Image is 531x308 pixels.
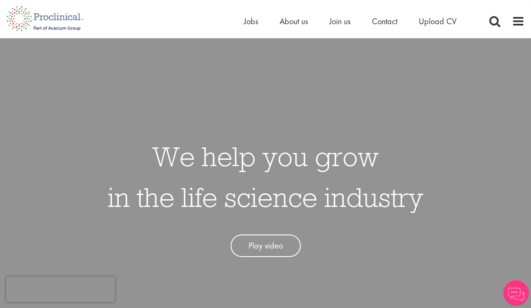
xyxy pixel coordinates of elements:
a: Jobs [244,16,258,27]
a: Upload CV [419,16,457,27]
img: Chatbot [503,280,529,306]
a: Play video [231,235,301,257]
h1: We help you grow in the life science industry [108,136,423,218]
a: About us [280,16,308,27]
a: Contact [372,16,397,27]
a: Join us [329,16,351,27]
